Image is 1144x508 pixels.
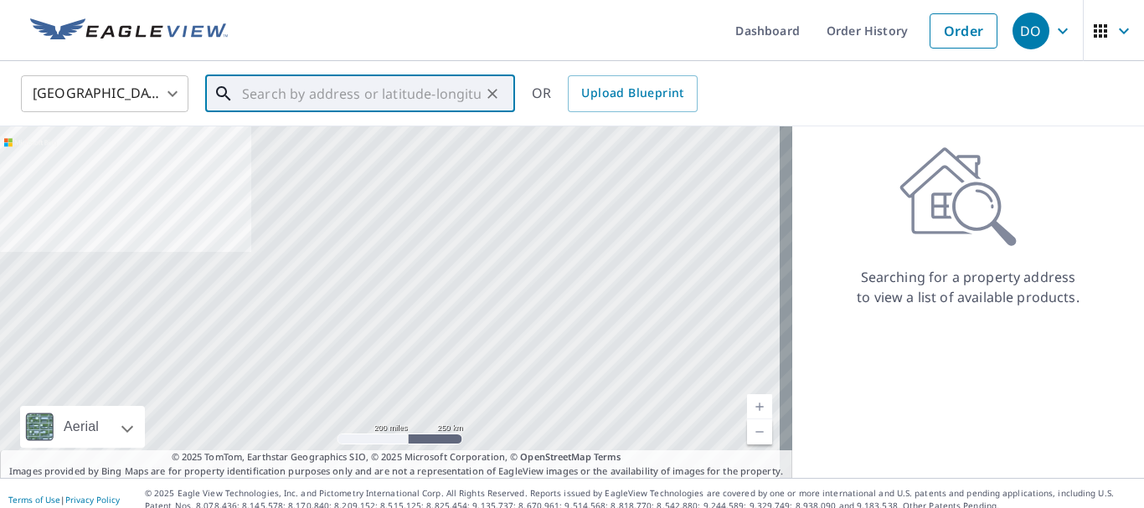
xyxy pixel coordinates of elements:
span: Upload Blueprint [581,83,683,104]
a: OpenStreetMap [520,450,590,463]
input: Search by address or latitude-longitude [242,70,481,117]
div: OR [532,75,698,112]
a: Privacy Policy [65,494,120,505]
span: © 2025 TomTom, Earthstar Geographics SIO, © 2025 Microsoft Corporation, © [172,450,621,464]
button: Clear [481,82,504,105]
img: EV Logo [30,18,228,44]
p: Searching for a property address to view a list of available products. [856,267,1080,307]
div: DO [1013,13,1049,49]
div: [GEOGRAPHIC_DATA] [21,70,188,117]
div: Aerial [20,406,145,448]
a: Terms of Use [8,494,60,505]
a: Order [930,13,997,49]
a: Current Level 5, Zoom In [747,394,772,419]
div: Aerial [59,406,104,448]
a: Current Level 5, Zoom Out [747,419,772,444]
a: Terms [594,450,621,463]
p: | [8,495,120,505]
a: Upload Blueprint [568,75,697,112]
